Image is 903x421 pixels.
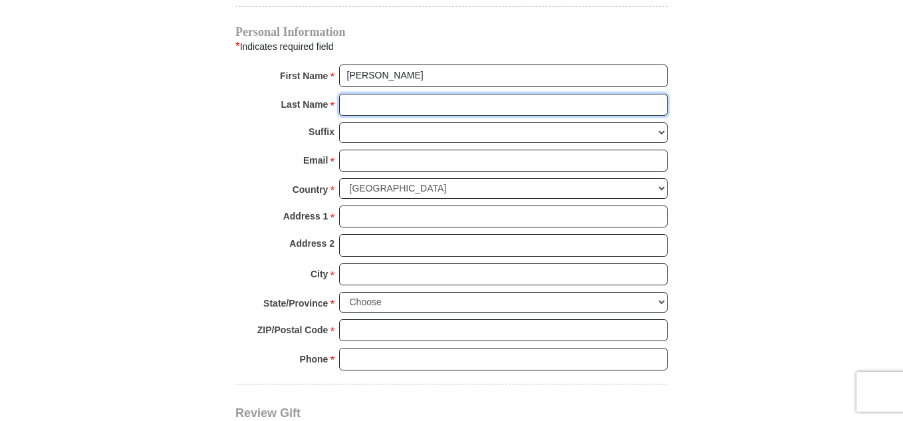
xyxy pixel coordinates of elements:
strong: Address 1 [283,207,328,225]
strong: ZIP/Postal Code [257,321,328,339]
strong: Email [303,151,328,170]
strong: Last Name [281,95,328,114]
strong: Phone [300,350,328,368]
strong: Address 2 [289,234,334,253]
span: Review Gift [235,406,301,420]
strong: First Name [280,67,328,85]
strong: Country [293,180,328,199]
strong: City [311,265,328,283]
h4: Personal Information [235,27,668,37]
div: Indicates required field [235,38,668,55]
strong: Suffix [309,122,334,141]
strong: State/Province [263,294,328,313]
